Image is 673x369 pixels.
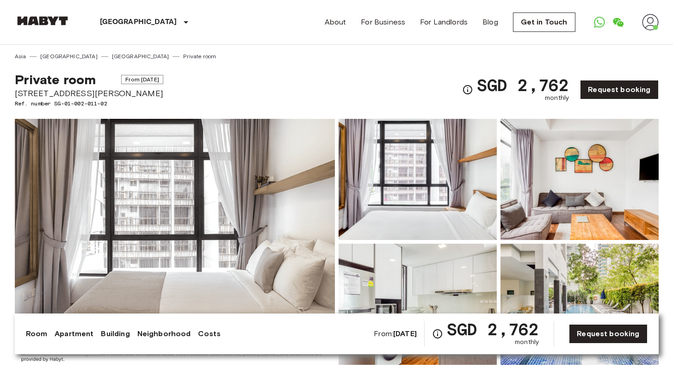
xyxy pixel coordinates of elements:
[447,321,539,338] span: SGD 2,762
[15,99,163,108] span: Ref. number SG-01-002-011-02
[477,77,569,93] span: SGD 2,762
[100,17,177,28] p: [GEOGRAPHIC_DATA]
[339,244,497,365] img: Picture of unit SG-01-002-011-02
[569,324,647,344] a: Request booking
[198,328,221,339] a: Costs
[15,52,26,61] a: Asia
[420,17,468,28] a: For Landlords
[515,338,539,347] span: monthly
[55,328,93,339] a: Apartment
[642,14,659,31] img: avatar
[462,84,473,95] svg: Check cost overview for full price breakdown. Please note that discounts apply to new joiners onl...
[374,329,417,339] span: From:
[183,52,216,61] a: Private room
[26,328,48,339] a: Room
[15,119,335,365] img: Marketing picture of unit SG-01-002-011-02
[112,52,169,61] a: [GEOGRAPHIC_DATA]
[609,13,627,31] a: Open WeChat
[500,119,659,240] img: Picture of unit SG-01-002-011-02
[513,12,575,32] a: Get in Touch
[15,87,163,99] span: [STREET_ADDRESS][PERSON_NAME]
[40,52,98,61] a: [GEOGRAPHIC_DATA]
[432,328,443,339] svg: Check cost overview for full price breakdown. Please note that discounts apply to new joiners onl...
[137,328,191,339] a: Neighborhood
[101,328,130,339] a: Building
[590,13,609,31] a: Open WhatsApp
[393,329,417,338] b: [DATE]
[15,72,96,87] span: Private room
[15,16,70,25] img: Habyt
[580,80,658,99] a: Request booking
[482,17,498,28] a: Blog
[361,17,405,28] a: For Business
[545,93,569,103] span: monthly
[325,17,346,28] a: About
[121,75,163,84] span: From [DATE]
[339,119,497,240] img: Picture of unit SG-01-002-011-02
[500,244,659,365] img: Picture of unit SG-01-002-011-02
